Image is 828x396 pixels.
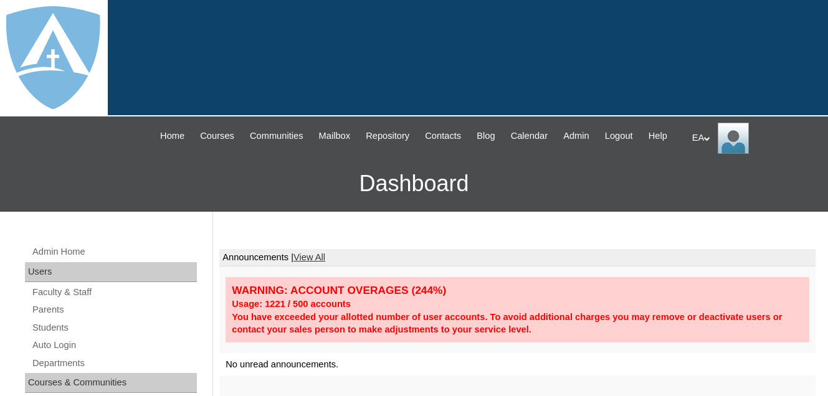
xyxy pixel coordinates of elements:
a: Admin Home [31,244,197,260]
a: Repository [359,129,416,143]
span: Blog [477,129,495,143]
a: Courses [194,129,240,143]
span: Calendar [511,129,548,143]
a: Admin [557,129,596,143]
a: Parents [31,302,197,318]
span: Courses [200,129,234,143]
a: Communities [244,129,310,143]
strong: Usage: 1221 / 500 accounts [232,299,351,309]
span: Repository [366,129,409,143]
span: Admin [563,129,589,143]
span: Mailbox [319,129,351,143]
a: Help [642,129,673,143]
span: Contacts [425,129,461,143]
h3: Dashboard [6,156,822,212]
div: Courses & Communities [25,373,197,393]
a: Auto Login [31,337,197,353]
div: WARNING: ACCOUNT OVERAGES (244%) [232,283,803,298]
a: Logout [599,129,639,143]
a: Contacts [419,129,467,143]
img: EA Administrator [718,123,749,154]
a: Mailbox [313,129,357,143]
img: logo-white.png [6,6,100,109]
a: Departments [31,356,197,371]
a: Faculty & Staff [31,285,197,300]
a: Calendar [505,129,554,143]
div: EA [692,123,816,154]
a: View All [293,252,325,262]
td: No unread announcements. [219,353,816,376]
a: Blog [470,129,501,143]
div: You have exceeded your allotted number of user accounts. To avoid additional charges you may remo... [232,311,803,336]
div: Users [25,262,197,282]
a: Students [31,320,197,336]
a: Home [154,129,191,143]
span: Communities [250,129,303,143]
td: Announcements | [219,249,816,266]
span: Home [160,129,184,143]
span: Help [649,129,667,143]
span: Logout [605,129,633,143]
